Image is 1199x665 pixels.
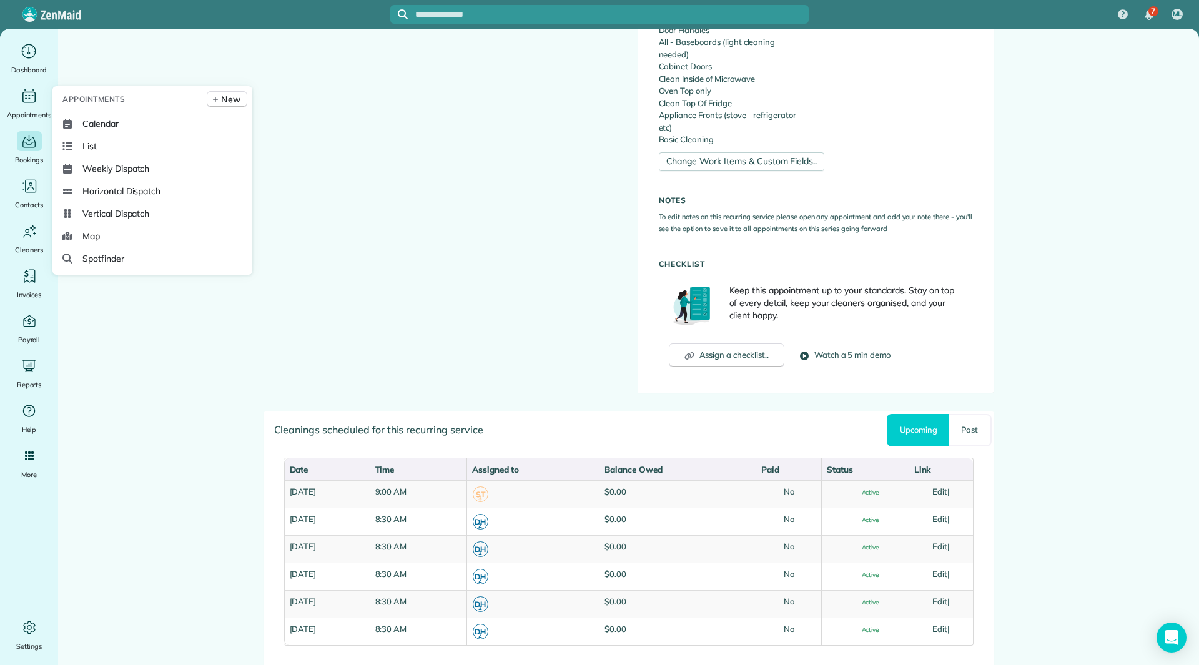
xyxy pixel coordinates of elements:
[290,463,365,476] div: Date
[599,590,756,618] td: $0.00
[207,91,247,107] a: New
[473,486,488,502] span: ST
[473,630,488,642] small: 2
[949,414,991,446] a: Past
[932,596,947,606] a: Edit
[852,599,879,606] span: Active
[852,490,879,496] span: Active
[82,230,100,242] span: Map
[756,590,821,618] td: No
[284,618,370,645] td: [DATE]
[669,343,784,367] button: Assign a checklist..
[473,569,488,584] span: DH
[15,244,43,256] span: Cleaners
[852,627,879,633] span: Active
[5,356,53,391] a: Reports
[57,247,247,270] a: Spotfinder
[370,508,466,535] td: 8:30 AM
[15,154,44,166] span: Bookings
[887,414,949,446] a: Upcoming
[909,480,973,508] td: |
[284,590,370,618] td: [DATE]
[473,548,488,559] small: 2
[659,73,807,86] li: Clean Inside of Microwave
[82,207,149,220] span: Vertical Dispatch
[599,563,756,590] td: $0.00
[659,212,972,234] small: To edit notes on this recurring service please open any appointment and add your note there - you...
[909,563,973,590] td: |
[659,134,807,146] li: Basic Cleaning
[22,423,37,436] span: Help
[599,480,756,508] td: $0.00
[82,117,119,130] span: Calendar
[914,463,968,476] div: Link
[284,535,370,563] td: [DATE]
[5,618,53,653] a: Settings
[370,535,466,563] td: 8:30 AM
[15,199,43,211] span: Contacts
[729,284,964,322] p: Keep this appointment up to your standards. Stay on top of every detail, keep your cleaners organ...
[5,176,53,211] a: Contacts
[659,97,807,110] li: Clean Top Of Fridge
[659,85,807,97] li: Oven Top only
[57,180,247,202] a: Horizontal Dispatch
[599,535,756,563] td: $0.00
[659,152,825,171] a: Change Work Items & Custom Fields..
[659,36,807,61] li: All - Baseboards (light cleaning needed)
[370,563,466,590] td: 8:30 AM
[473,493,488,505] small: 3
[909,535,973,563] td: |
[57,225,247,247] a: Map
[852,544,879,551] span: Active
[473,624,488,639] span: DH
[398,9,408,19] svg: Focus search
[62,93,125,106] span: Appointments
[5,221,53,256] a: Cleaners
[5,131,53,166] a: Bookings
[659,109,807,134] li: Appliance Fronts (stove - refrigerator - etc)
[827,463,903,476] div: Status
[370,480,466,508] td: 9:00 AM
[5,311,53,346] a: Payroll
[82,185,160,197] span: Horizontal Dispatch
[375,463,461,476] div: Time
[599,618,756,645] td: $0.00
[659,61,807,73] li: Cabinet Doors
[1136,1,1162,29] div: 7 unread notifications
[221,93,240,106] span: New
[756,480,821,508] td: No
[932,569,947,579] a: Edit
[756,618,821,645] td: No
[659,196,974,204] h5: Notes
[57,112,247,135] a: Calendar
[370,590,466,618] td: 8:30 AM
[473,541,488,557] span: DH
[909,508,973,535] td: |
[284,508,370,535] td: [DATE]
[18,333,41,346] span: Payroll
[264,412,994,447] div: Cleanings scheduled for this recurring service
[11,64,47,76] span: Dashboard
[284,480,370,508] td: [DATE]
[1151,6,1155,16] span: 7
[473,596,488,612] span: DH
[604,463,751,476] div: Balance Owed
[932,624,947,634] a: Edit
[5,266,53,301] a: Invoices
[756,535,821,563] td: No
[756,563,821,590] td: No
[16,640,42,653] span: Settings
[5,41,53,76] a: Dashboard
[472,463,594,476] div: Assigned to
[699,349,769,362] span: Assign a checklist..
[473,575,488,587] small: 2
[82,252,124,265] span: Spotfinder
[17,378,42,391] span: Reports
[799,349,891,362] button: Watch a 5 min demo
[932,486,947,496] a: Edit
[932,541,947,551] a: Edit
[473,603,488,614] small: 2
[659,260,974,268] h5: Checklist
[852,517,879,523] span: Active
[909,590,973,618] td: |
